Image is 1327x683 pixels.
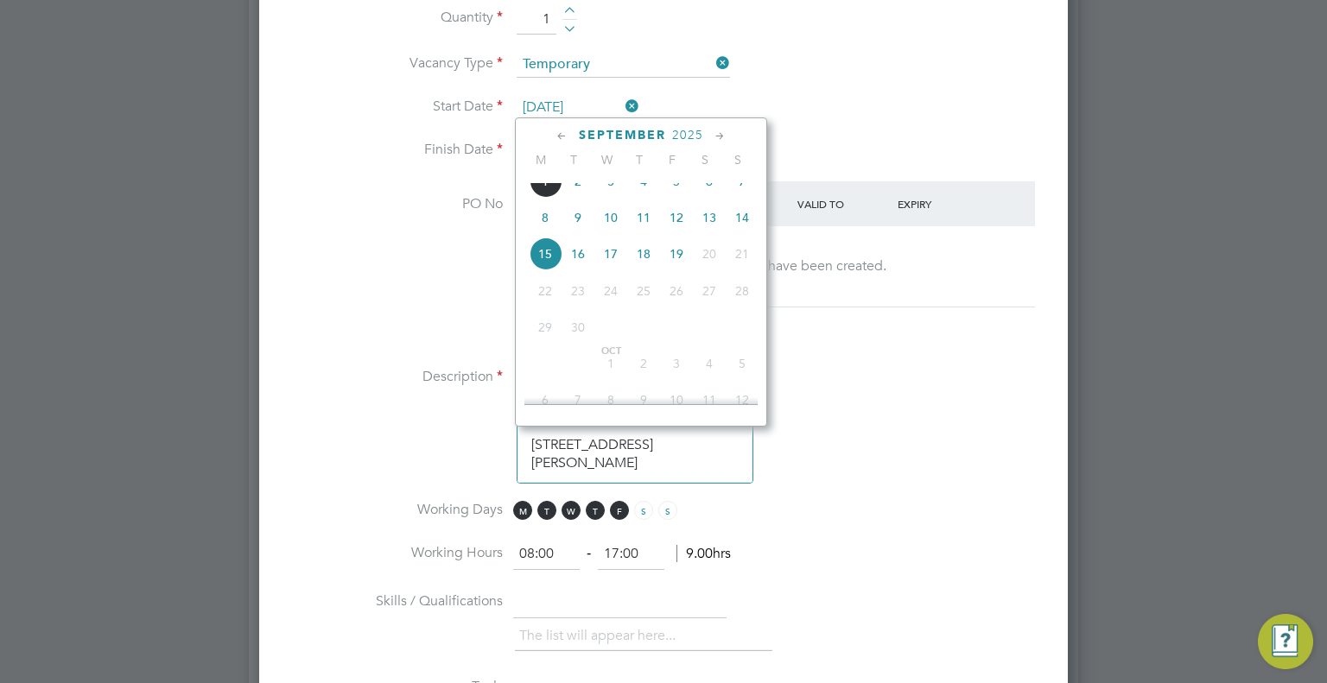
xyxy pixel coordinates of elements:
span: 11 [693,383,726,416]
span: W [590,152,623,168]
span: 6 [529,383,562,416]
label: Working Days [287,501,503,519]
span: 10 [594,201,627,234]
input: Select one [517,52,730,78]
span: 29 [529,311,562,344]
div: Expiry [893,188,994,219]
span: 4 [693,347,726,380]
label: Skills / Qualifications [287,592,503,610]
span: 13 [693,201,726,234]
span: 22 [529,275,562,307]
span: 23 [562,275,594,307]
span: 15 [529,237,562,270]
input: 08:00 [513,539,580,570]
span: 24 [594,275,627,307]
span: 14 [726,201,759,234]
span: T [557,152,590,168]
span: F [656,152,689,168]
span: M [524,152,557,168]
span: 25 [627,275,660,307]
span: 26 [660,275,693,307]
span: 21 [726,237,759,270]
span: 28 [726,275,759,307]
span: 1 [594,347,627,380]
input: Select one [517,95,639,121]
span: 11 [627,201,660,234]
span: ‐ [583,545,594,562]
span: 18 [627,237,660,270]
span: September [579,128,666,142]
span: M [513,501,532,520]
div: No PO numbers have been created. [534,257,1018,275]
span: 9 [562,201,594,234]
span: 10 [660,383,693,416]
label: Vacancy Type [287,54,503,73]
button: Engage Resource Center [1258,614,1313,669]
label: PO No [287,195,503,213]
span: 5 [726,347,759,380]
span: 17 [594,237,627,270]
span: S [634,501,653,520]
span: S [689,152,721,168]
span: Oct [594,347,627,356]
span: W [562,501,581,520]
span: 3 [660,347,693,380]
span: 8 [529,201,562,234]
span: 7 [562,383,594,416]
span: S [658,501,677,520]
label: Description [287,368,503,386]
span: 30 [562,311,594,344]
li: The list will appear here... [519,624,683,648]
span: S [721,152,754,168]
span: 2 [627,347,660,380]
label: Quantity [287,9,503,27]
span: T [586,501,605,520]
span: 8 [594,383,627,416]
span: 16 [562,237,594,270]
span: T [537,501,556,520]
span: 19 [660,237,693,270]
span: 2025 [672,128,703,142]
label: Finish Date [287,141,503,159]
span: 9.00hrs [676,545,731,562]
input: 17:00 [598,539,664,570]
span: 12 [726,383,759,416]
span: 9 [627,383,660,416]
div: Valid To [793,188,894,219]
span: 20 [693,237,726,270]
label: Start Date [287,98,503,116]
span: F [610,501,629,520]
span: 27 [693,275,726,307]
span: 12 [660,201,693,234]
span: T [623,152,656,168]
label: Working Hours [287,544,503,562]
